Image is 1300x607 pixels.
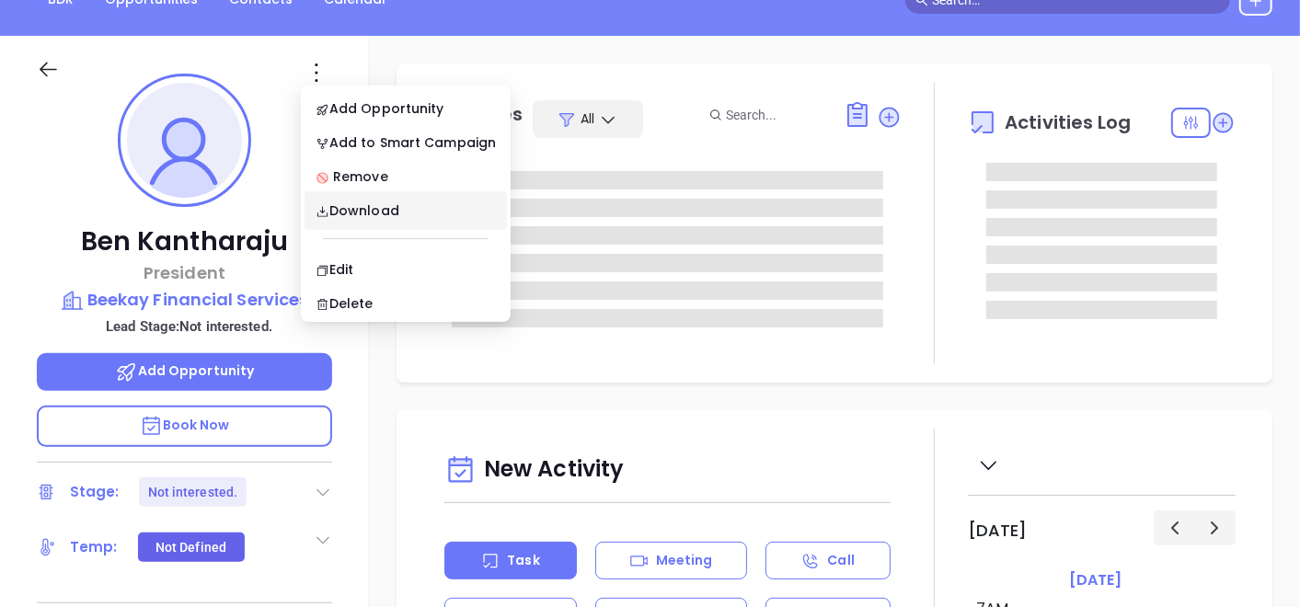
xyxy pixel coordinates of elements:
a: Download [305,191,507,230]
p: Ben Kantharaju [37,225,332,258]
button: Previous day [1154,510,1195,544]
div: Add to Smart Campaign [316,132,496,153]
p: Task [507,551,539,570]
h2: [DATE] [968,521,1027,541]
div: Not Defined [155,533,226,562]
div: Edit [316,259,496,280]
a: [DATE] [1065,567,1125,593]
input: Search... [726,105,823,125]
span: Add Opportunity [115,361,255,380]
span: All [581,109,594,128]
div: New Activity [444,447,891,494]
span: Activities Log [1005,113,1131,132]
div: Add Opportunity [316,98,496,119]
p: Meeting [656,551,713,570]
div: Download [316,200,496,221]
span: Book Now [140,416,230,434]
div: Stage: [70,478,120,506]
div: Remove [316,166,496,187]
div: Delete [316,293,496,314]
p: Call [827,551,854,570]
p: Lead Stage: Not interested. [46,315,332,338]
button: Next day [1194,510,1236,544]
p: President [37,260,332,285]
img: profile-user [127,83,242,198]
div: Not interested. [148,477,238,507]
a: Beekay Financial Services [37,287,332,313]
div: Temp: [70,533,118,561]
